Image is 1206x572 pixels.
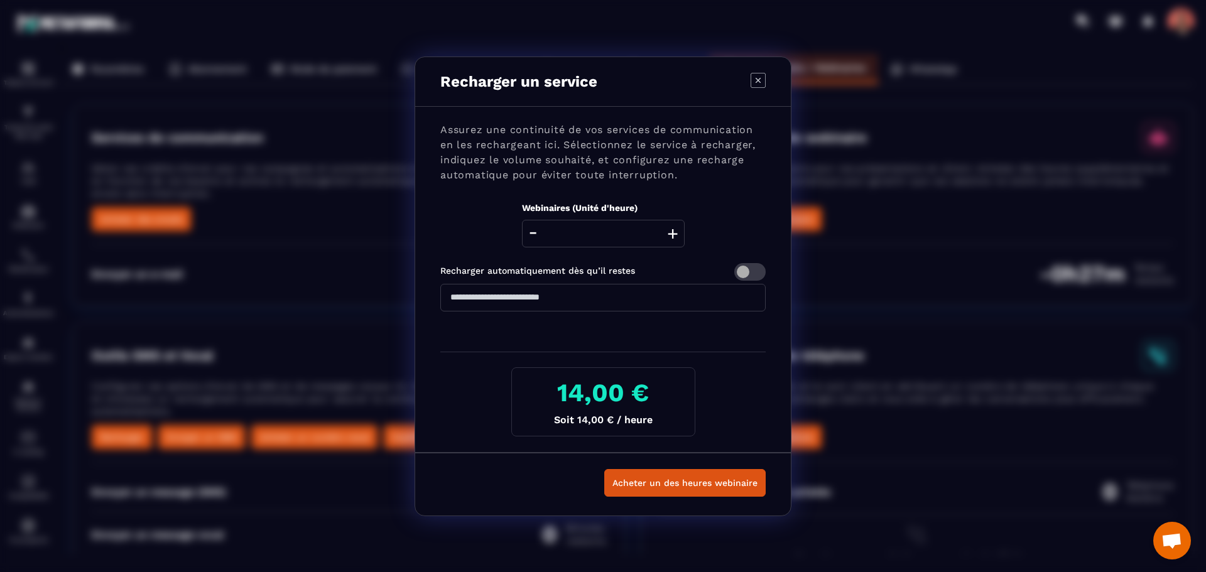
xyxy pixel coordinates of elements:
button: - [525,220,541,247]
button: Acheter un des heures webinaire [604,469,766,497]
label: Recharger automatiquement dès qu’il restes [440,266,635,276]
p: Recharger un service [440,73,597,90]
div: Ouvrir le chat [1153,522,1191,559]
button: + [664,220,682,247]
h3: 14,00 € [522,378,685,407]
p: Assurez une continuité de vos services de communication en les rechargeant ici. Sélectionnez le s... [440,122,766,183]
label: Webinaires (Unité d'heure) [522,203,638,213]
p: Soit 14,00 € / heure [522,414,685,426]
